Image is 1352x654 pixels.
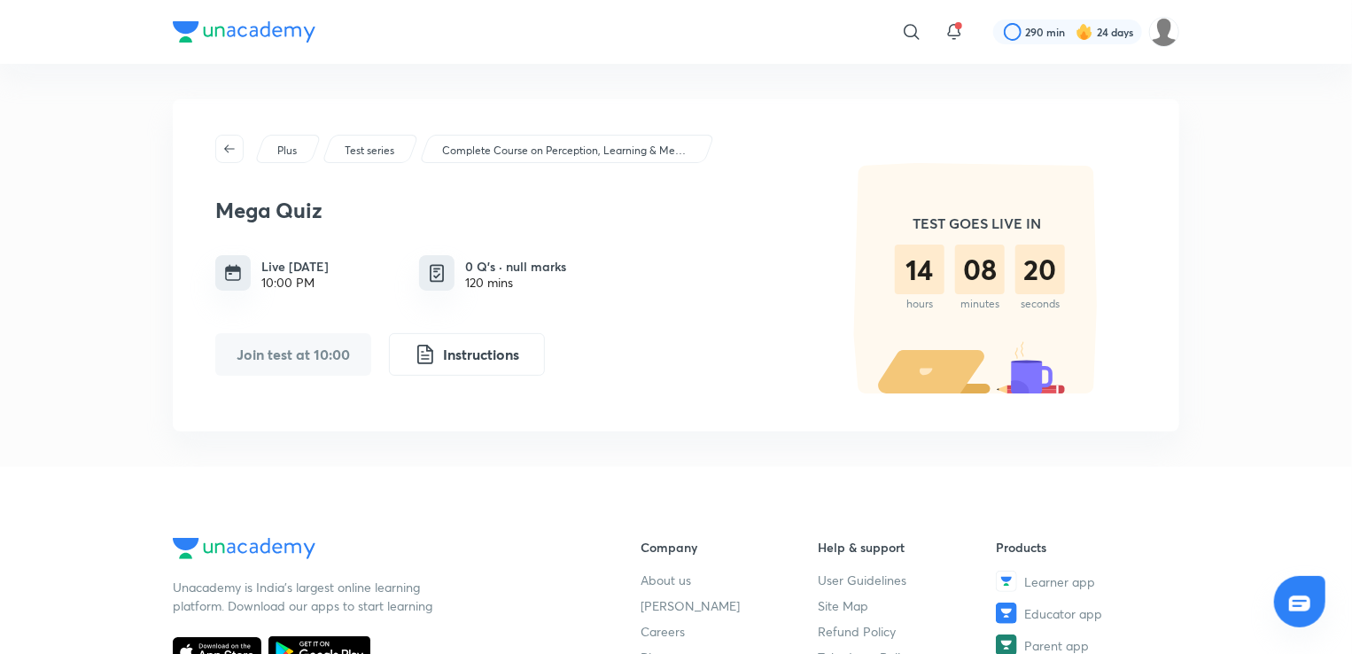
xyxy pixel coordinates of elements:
div: seconds [1015,298,1065,310]
p: Complete Course on Perception, Learning & Memory - NET/SET/GATE & Clinical [442,143,690,159]
a: [PERSON_NAME] [641,596,819,615]
p: Unacademy is India’s largest online learning platform. Download our apps to start learning [173,578,439,615]
a: Site Map [819,596,997,615]
span: Learner app [1024,572,1095,591]
div: 14 [895,245,944,294]
img: Learner app [996,571,1017,592]
img: timing [224,264,242,282]
h3: Mega Quiz [215,198,809,223]
div: 20 [1015,245,1065,294]
a: About us [641,571,819,589]
div: 08 [955,245,1005,294]
p: Test series [345,143,394,159]
a: Test series [342,143,398,159]
h6: Company [641,538,819,557]
img: Company Logo [173,538,315,559]
p: Plus [277,143,297,159]
a: Complete Course on Perception, Learning & Memory - NET/SET/GATE & Clinical [439,143,694,159]
h6: Help & support [819,538,997,557]
img: Atia khan [1149,17,1179,47]
a: Plus [275,143,300,159]
a: Learner app [996,571,1174,592]
div: 120 mins [465,276,566,290]
h5: TEST GOES LIVE IN [895,213,1060,234]
h6: Live [DATE] [261,257,329,276]
a: Refund Policy [819,622,997,641]
button: Join test at 10:00 [215,333,371,376]
div: 10:00 PM [261,276,329,290]
a: Educator app [996,603,1174,624]
h6: 0 Q’s · null marks [465,257,566,276]
a: User Guidelines [819,571,997,589]
img: quiz info [426,262,448,284]
a: Company Logo [173,538,584,564]
img: Company Logo [173,21,315,43]
div: hours [895,298,944,310]
button: Instructions [389,333,545,376]
span: Educator app [1024,604,1102,623]
img: instruction [415,344,436,365]
h6: Products [996,538,1174,557]
div: minutes [955,298,1005,310]
img: Educator app [996,603,1017,624]
span: Careers [641,622,685,641]
img: streak [1076,23,1093,41]
img: timer [818,163,1137,393]
a: Careers [641,622,819,641]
